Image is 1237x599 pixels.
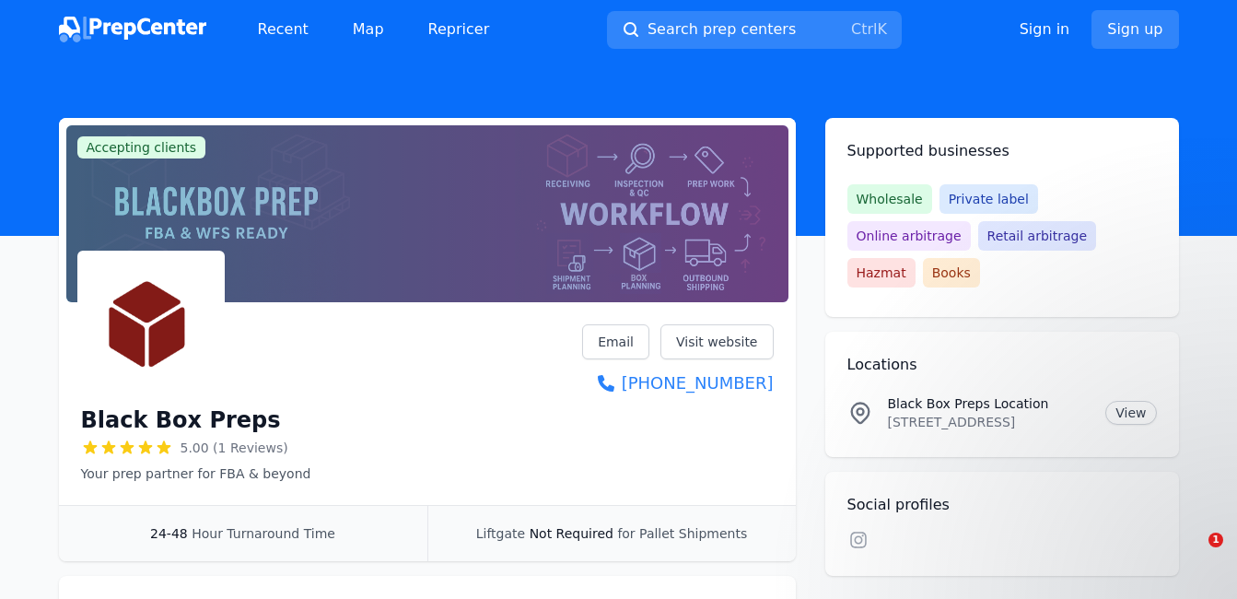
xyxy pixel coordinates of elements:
[181,439,288,457] span: 5.00 (1 Reviews)
[81,464,311,483] p: Your prep partner for FBA & beyond
[582,324,649,359] a: Email
[338,11,399,48] a: Map
[530,526,613,541] span: Not Required
[847,184,932,214] span: Wholesale
[648,18,796,41] span: Search prep centers
[607,11,902,49] button: Search prep centersCtrlK
[77,136,206,159] span: Accepting clients
[847,258,916,288] span: Hazmat
[414,11,505,48] a: Repricer
[1020,18,1070,41] a: Sign in
[847,140,1157,162] h2: Supported businesses
[81,254,221,394] img: Black Box Preps
[1208,533,1223,547] span: 1
[847,494,1157,516] h2: Social profiles
[476,526,525,541] span: Liftgate
[847,354,1157,376] h2: Locations
[582,370,773,396] a: [PHONE_NUMBER]
[617,526,747,541] span: for Pallet Shipments
[877,20,887,38] kbd: K
[192,526,335,541] span: Hour Turnaround Time
[81,405,281,435] h1: Black Box Preps
[1171,533,1215,577] iframe: Intercom live chat
[243,11,323,48] a: Recent
[1091,10,1178,49] a: Sign up
[150,526,188,541] span: 24-48
[660,324,774,359] a: Visit website
[939,184,1038,214] span: Private label
[978,221,1096,251] span: Retail arbitrage
[59,17,206,42] img: PrepCenter
[847,221,971,251] span: Online arbitrage
[851,20,877,38] kbd: Ctrl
